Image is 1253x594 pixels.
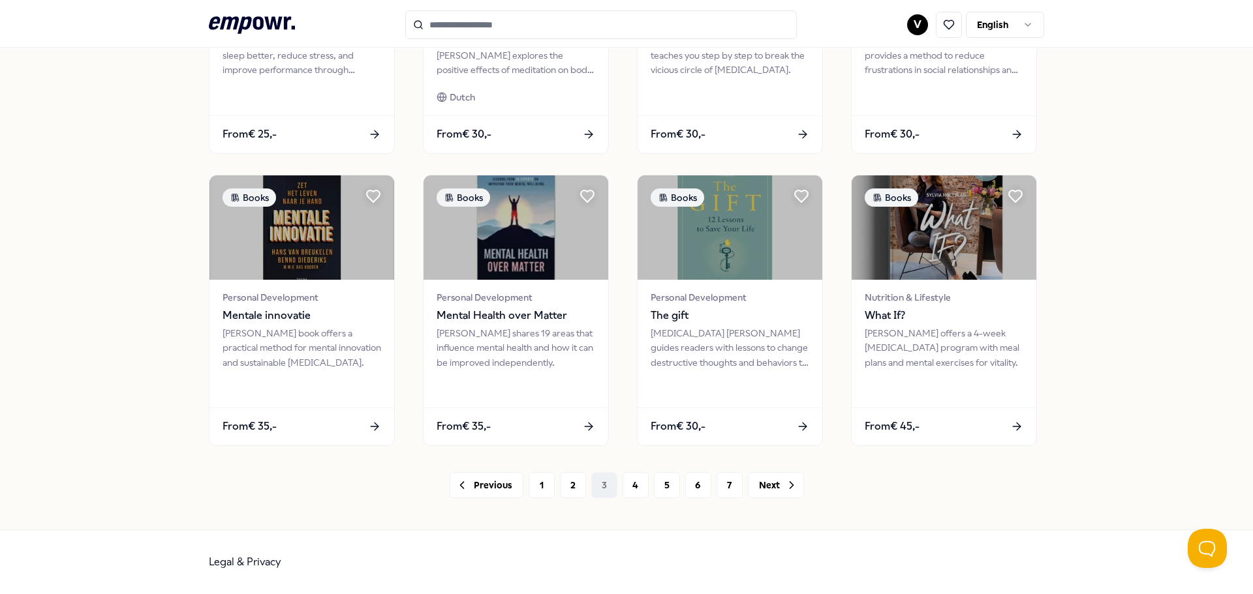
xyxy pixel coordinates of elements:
[560,472,586,498] button: 2
[865,326,1023,370] div: [PERSON_NAME] offers a 4-week [MEDICAL_DATA] program with meal plans and mental exercises for vit...
[865,188,918,207] div: Books
[651,326,809,370] div: [MEDICAL_DATA] [PERSON_NAME] guides readers with lessons to change destructive thoughts and behav...
[223,290,381,304] span: Personal Development
[651,307,809,324] span: The gift
[651,418,705,435] span: From € 30,-
[209,175,395,446] a: package imageBooksPersonal DevelopmentMentale innovatie[PERSON_NAME] book offers a practical meth...
[638,175,822,280] img: package image
[651,290,809,304] span: Personal Development
[437,188,490,207] div: Books
[651,34,809,78] div: Sleep therapist [PERSON_NAME] teaches you step by step to break the vicious circle of [MEDICAL_DA...
[1188,529,1227,568] iframe: Help Scout Beacon - Open
[529,472,555,498] button: 1
[865,34,1023,78] div: [MEDICAL_DATA] [PERSON_NAME] provides a method to reduce frustrations in social relationships and...
[437,418,491,435] span: From € 35,-
[223,418,277,435] span: From € 35,-
[623,472,649,498] button: 4
[865,307,1023,324] span: What If?
[865,418,920,435] span: From € 45,-
[209,175,394,280] img: package image
[865,126,920,143] span: From € 30,-
[423,175,609,446] a: package imageBooksPersonal DevelopmentMental Health over Matter[PERSON_NAME] shares 19 areas that...
[907,14,928,35] button: V
[223,126,277,143] span: From € 25,-
[209,556,281,568] a: Legal & Privacy
[437,326,595,370] div: [PERSON_NAME] shares 19 areas that influence mental health and how it can be improved independently.
[450,472,523,498] button: Previous
[851,175,1037,446] a: package imageBooksNutrition & LifestyleWhat If?[PERSON_NAME] offers a 4-week [MEDICAL_DATA] progr...
[424,175,608,280] img: package image
[651,188,704,207] div: Books
[437,34,595,78] div: Top [MEDICAL_DATA] [PERSON_NAME] explores the positive effects of meditation on body and mind, wi...
[654,472,680,498] button: 5
[852,175,1036,280] img: package image
[637,175,823,446] a: package imageBooksPersonal DevelopmentThe gift[MEDICAL_DATA] [PERSON_NAME] guides readers with le...
[685,472,711,498] button: 6
[223,188,276,207] div: Books
[437,307,595,324] span: Mental Health over Matter
[748,472,804,498] button: Next
[223,34,381,78] div: [PERSON_NAME] teaches how to sleep better, reduce stress, and improve performance through breathi...
[717,472,743,498] button: 7
[223,326,381,370] div: [PERSON_NAME] book offers a practical method for mental innovation and sustainable [MEDICAL_DATA].
[405,10,797,39] input: Search for products, categories or subcategories
[450,90,475,104] span: Dutch
[865,290,1023,304] span: Nutrition & Lifestyle
[437,126,491,143] span: From € 30,-
[651,126,705,143] span: From € 30,-
[437,290,595,304] span: Personal Development
[223,307,381,324] span: Mentale innovatie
